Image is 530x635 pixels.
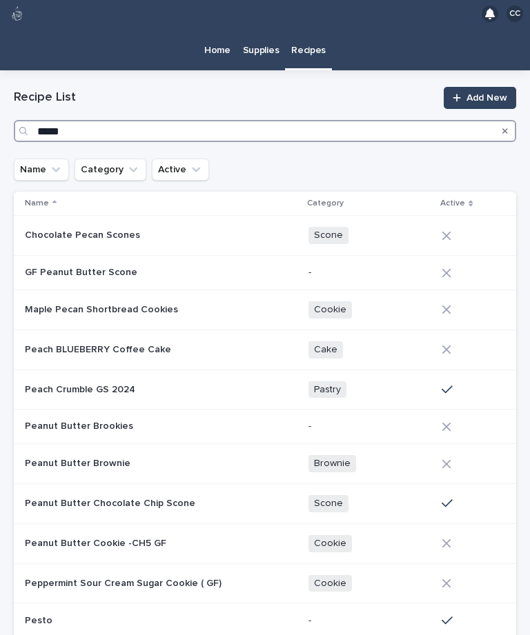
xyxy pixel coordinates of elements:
[14,159,69,181] button: Name
[14,410,516,444] tr: Peanut Butter BrookiesPeanut Butter Brookies -
[243,28,279,57] p: Supplies
[291,28,326,57] p: Recipes
[14,444,516,484] tr: Peanut Butter BrowniePeanut Butter Brownie Brownie
[25,264,140,279] p: GF Peanut Butter Scone
[308,575,352,592] span: Cookie
[25,227,143,241] p: Chocolate Pecan Scones
[308,341,343,359] span: Cake
[25,418,136,432] p: Peanut Butter Brookies
[308,267,431,279] p: -
[25,196,49,211] p: Name
[308,421,431,432] p: -
[14,216,516,256] tr: Chocolate Pecan SconesChocolate Pecan Scones Scone
[14,290,516,330] tr: Maple Pecan Shortbread CookiesMaple Pecan Shortbread Cookies Cookie
[25,455,133,470] p: Peanut Butter Brownie
[308,455,356,472] span: Brownie
[308,495,349,512] span: Scone
[25,575,224,589] p: Peppermint Sour Cream Sugar Cookie ( GF)
[308,615,431,627] p: -
[307,196,344,211] p: Category
[14,330,516,370] tr: Peach BLUEBERRY Coffee CakePeach BLUEBERRY Coffee Cake Cake
[14,370,516,410] tr: Peach Crumble GS 2024Peach Crumble GS 2024 Pastry
[198,28,237,70] a: Home
[204,28,230,57] p: Home
[507,6,523,22] div: CC
[237,28,286,70] a: Supplies
[75,159,146,181] button: Category
[308,381,346,399] span: Pastry
[285,28,332,68] a: Recipes
[152,159,209,181] button: Active
[25,495,198,510] p: Peanut Butter Chocolate Chip Scone
[308,301,352,319] span: Cookie
[440,196,465,211] p: Active
[25,535,169,550] p: Peanut Butter Cookie -CH5 GF
[14,120,516,142] input: Search
[25,612,55,627] p: Pesto
[8,5,26,23] img: 80hjoBaRqlyywVK24fQd
[444,87,516,109] a: Add New
[14,483,516,523] tr: Peanut Butter Chocolate Chip SconePeanut Butter Chocolate Chip Scone Scone
[25,341,174,356] p: Peach BLUEBERRY Coffee Cake
[14,563,516,603] tr: Peppermint Sour Cream Sugar Cookie ( GF)Peppermint Sour Cream Sugar Cookie ( GF) Cookie
[25,381,138,396] p: Peach Crumble GS 2024
[14,523,516,563] tr: Peanut Butter Cookie -CH5 GFPeanut Butter Cookie -CH5 GF Cookie
[25,301,181,316] p: Maple Pecan Shortbread Cookies
[467,93,507,103] span: Add New
[14,256,516,290] tr: GF Peanut Butter SconeGF Peanut Butter Scone -
[308,227,349,244] span: Scone
[308,535,352,552] span: Cookie
[14,90,435,106] h1: Recipe List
